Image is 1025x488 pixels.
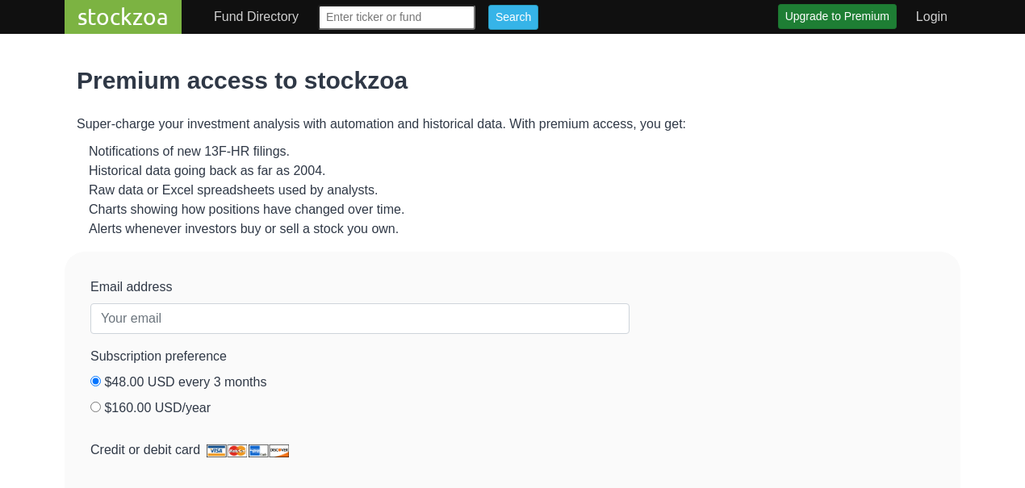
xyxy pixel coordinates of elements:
li: Raw data or Excel spreadsheets used by analysts. [89,181,948,200]
a: Fund Directory [207,1,305,33]
a: Login [910,1,954,33]
input: Search [488,5,538,30]
label: Email address [90,277,172,297]
input: Your email [90,303,630,334]
iframe: Secure card payment input frame [90,466,630,482]
li: Alerts whenever investors buy or sell a stock you own. [89,219,948,239]
label: Subscription preference [90,347,227,366]
li: Notifications of new 13F-HR filings. [89,142,948,161]
label: Credit or debit card [90,440,289,460]
p: Super-charge your investment analysis with automation and historical data. With premium access, y... [77,115,948,134]
label: $160.00 USD/year [104,398,211,418]
h1: Premium access to stockzoa [77,66,948,95]
li: Historical data going back as far as 2004. [89,161,948,181]
input: Enter ticker or fund [318,5,475,30]
li: Charts showing how positions have changed over time. [89,200,948,219]
a: Upgrade to Premium [778,4,897,29]
label: $48.00 USD every 3 months [104,373,266,392]
img: Pay by Visa, Mastercard, American Express, or Discover [207,444,289,457]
